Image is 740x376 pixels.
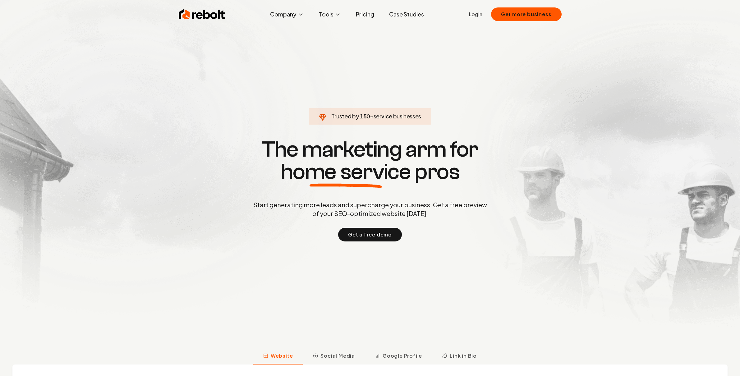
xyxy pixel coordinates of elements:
button: Link in Bio [432,348,487,365]
span: Link in Bio [450,352,477,360]
span: Trusted by [331,112,359,120]
button: Social Media [303,348,365,365]
a: Login [469,11,482,18]
a: Pricing [351,8,379,21]
span: Website [271,352,293,360]
p: Start generating more leads and supercharge your business. Get a free preview of your SEO-optimiz... [252,200,488,218]
span: Social Media [320,352,355,360]
span: home service [281,161,411,183]
span: + [370,112,374,120]
span: Google Profile [383,352,422,360]
span: 150 [360,112,370,121]
button: Get a free demo [338,228,402,241]
button: Website [253,348,303,365]
button: Get more business [491,7,562,21]
h1: The marketing arm for pros [221,138,519,183]
button: Google Profile [365,348,432,365]
button: Company [265,8,309,21]
img: Rebolt Logo [179,8,225,21]
span: service businesses [374,112,421,120]
button: Tools [314,8,346,21]
a: Case Studies [384,8,429,21]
